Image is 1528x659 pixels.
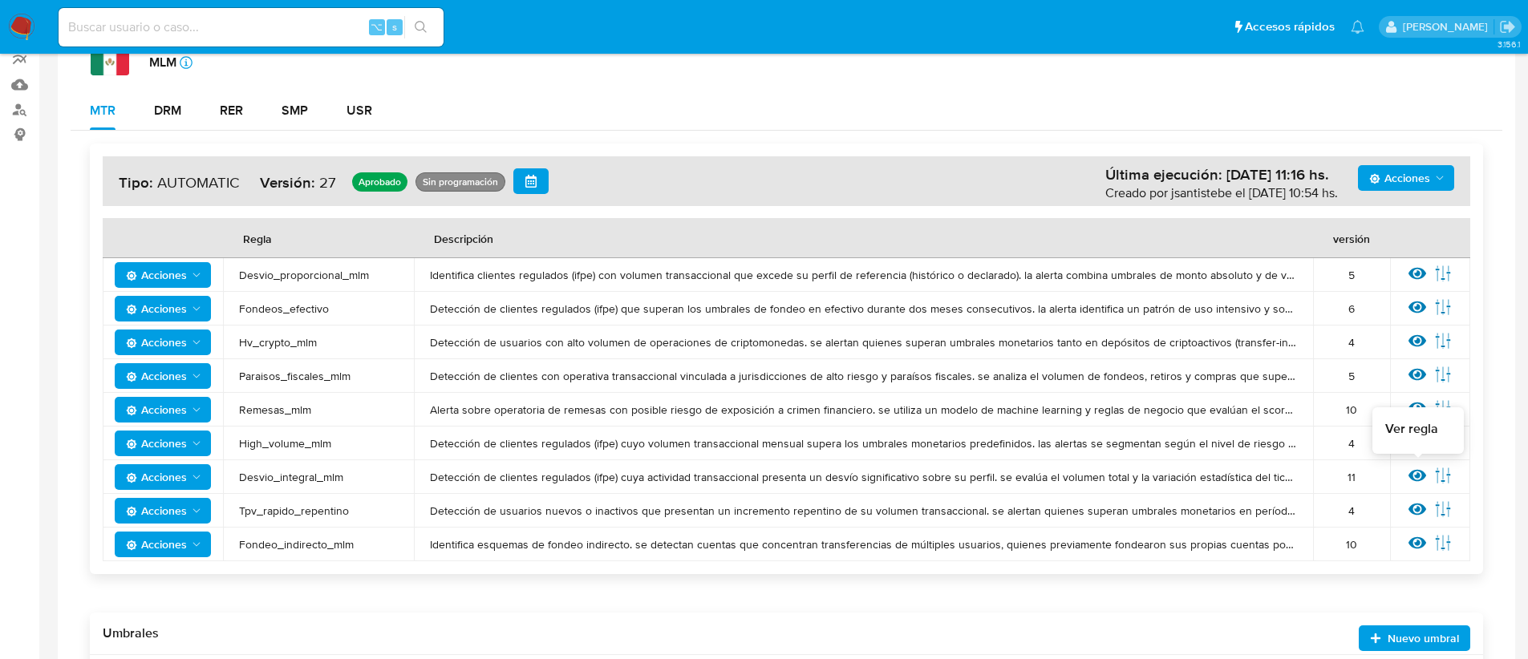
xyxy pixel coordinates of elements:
input: Buscar usuario o caso... [59,17,444,38]
button: search-icon [404,16,437,38]
span: Ver regla [1385,420,1438,438]
p: ezequielignacio.rocha@mercadolibre.com [1403,19,1494,34]
span: Accesos rápidos [1245,18,1335,35]
span: 3.156.1 [1498,38,1520,51]
a: Salir [1499,18,1516,35]
span: s [392,19,397,34]
span: ⌥ [371,19,383,34]
a: Notificaciones [1351,20,1364,34]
